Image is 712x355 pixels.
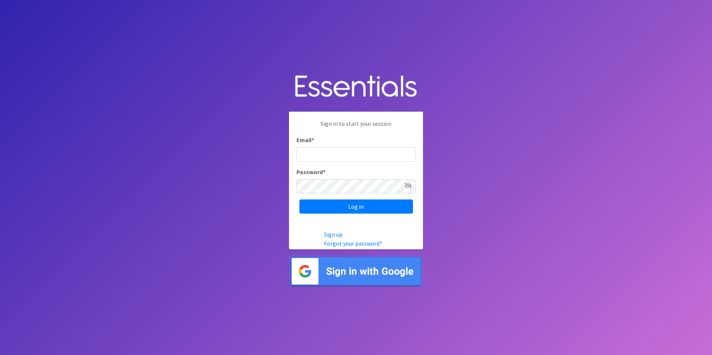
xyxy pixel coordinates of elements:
[296,167,325,176] label: Password
[324,231,343,238] a: Sign up
[296,135,314,144] label: Email
[289,255,423,288] img: Sign in with Google
[289,68,423,106] img: Human Essentials
[296,119,416,135] p: Sign in to start your session
[312,136,314,144] abbr: required
[299,199,413,214] input: Log in
[323,168,325,176] abbr: required
[324,240,382,247] a: Forgot your password?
